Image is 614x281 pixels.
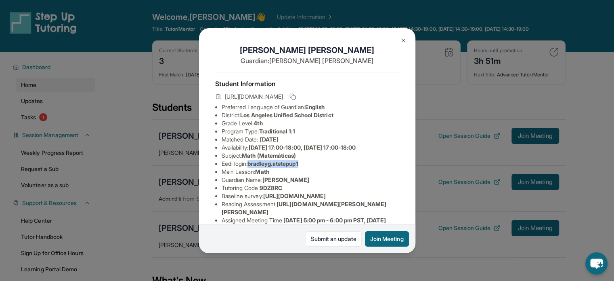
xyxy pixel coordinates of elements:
span: [DATE] [260,136,279,143]
span: Traditional 1:1 [259,128,295,135]
li: District: [222,111,399,119]
span: Math [255,168,269,175]
span: [DATE] 5:00 pm - 6:00 pm PST, [DATE] 5:00 pm - 6:00 pm PST [222,217,386,232]
span: [URL][DOMAIN_NAME] [225,93,283,101]
img: Close Icon [400,37,407,44]
li: Availability: [222,144,399,152]
span: Math (Matemáticas) [242,152,296,159]
span: English [305,104,325,110]
li: Matched Date: [222,135,399,144]
span: 4th [254,120,262,127]
button: Join Meeting [365,231,409,247]
h1: [PERSON_NAME] [PERSON_NAME] [215,44,399,56]
a: Submit an update [306,231,362,247]
span: Los Angeles Unified School District [240,112,333,118]
li: Assigned Meeting Time : [222,216,399,232]
span: [URL][DOMAIN_NAME][PERSON_NAME][PERSON_NAME] [222,201,387,216]
p: Guardian: [PERSON_NAME] [PERSON_NAME] [215,56,399,65]
button: Copy link [288,92,298,101]
span: [URL][DOMAIN_NAME] [263,192,326,199]
li: Tutoring Code : [222,184,399,192]
button: chat-button [585,252,608,275]
li: Reading Assessment : [222,200,399,216]
span: bradleyg.atstepup1 [247,160,298,167]
li: Subject : [222,152,399,160]
li: Main Lesson : [222,168,399,176]
li: Preferred Language of Guardian: [222,103,399,111]
span: [PERSON_NAME] [262,176,310,183]
span: 9DZ8RC [260,184,282,191]
li: Grade Level: [222,119,399,127]
li: Program Type: [222,127,399,135]
span: [DATE] 17:00-18:00, [DATE] 17:00-18:00 [248,144,356,151]
li: Guardian Name : [222,176,399,184]
h4: Student Information [215,79,399,89]
li: Eedi login : [222,160,399,168]
li: Baseline survey : [222,192,399,200]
